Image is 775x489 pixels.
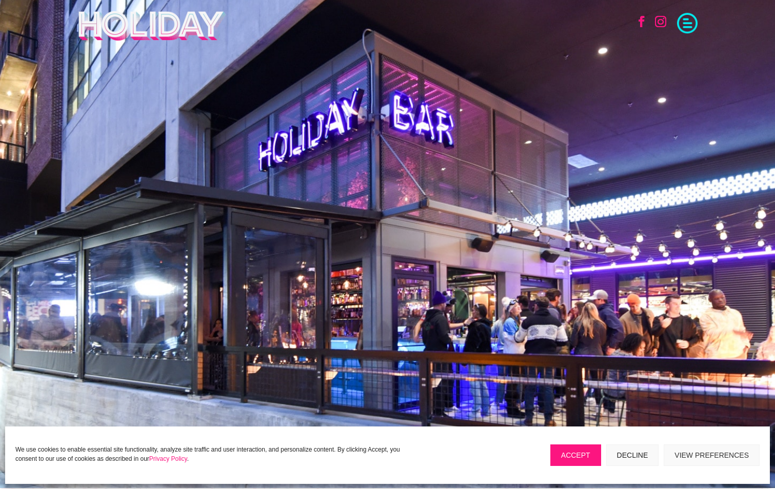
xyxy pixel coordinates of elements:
a: Privacy Policy [149,455,187,462]
a: Follow on Facebook [630,10,653,33]
button: Accept [550,444,601,466]
p: We use cookies to enable essential site functionality, analyze site traffic and user interaction,... [15,445,408,463]
img: Holiday [77,10,227,41]
button: Decline [606,444,659,466]
button: View preferences [664,444,760,466]
a: Follow on Instagram [649,10,672,33]
a: Holiday [77,34,227,43]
